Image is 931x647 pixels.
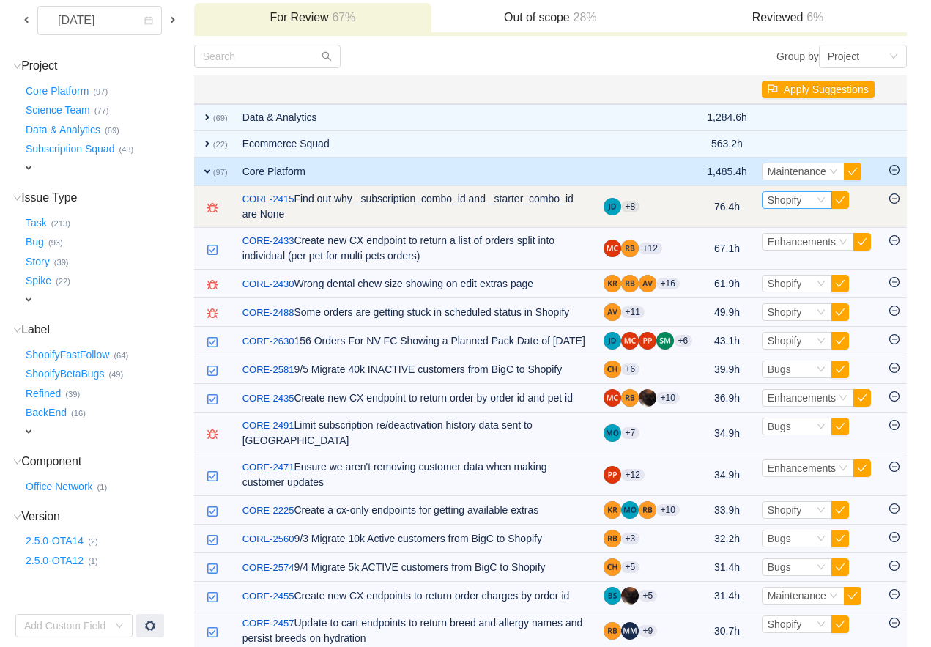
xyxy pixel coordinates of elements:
img: PH [639,332,656,350]
button: icon: check [831,418,849,435]
td: 61.9h [700,270,754,298]
img: 10318 [207,244,218,256]
td: Create new CX endpoint to return a list of orders split into individual (per pet for multi pets o... [235,228,596,270]
img: MC [604,389,621,407]
td: 34.9h [700,413,754,454]
td: Ecommerce Squad [235,131,596,158]
img: RB [621,389,639,407]
button: Refined [23,382,65,405]
button: icon: flagApply Suggestions [762,81,875,98]
img: RB [604,622,621,640]
span: expand [201,111,213,123]
img: 10318 [207,563,218,574]
button: BackEnd [23,402,71,425]
small: (69) [213,114,228,122]
i: icon: minus-circle [889,420,900,430]
button: ShopifyFastFollow [23,343,114,366]
i: icon: down [817,336,826,347]
i: icon: down [817,308,826,318]
img: 10318 [207,470,218,482]
span: Shopify [768,618,802,630]
img: 10303 [207,202,218,214]
i: icon: calendar [144,16,153,26]
input: Search [194,45,341,68]
div: Add Custom Field [24,618,108,633]
img: JC [639,389,656,407]
span: Bugs [768,561,791,573]
button: icon: check [853,389,871,407]
i: icon: minus-circle [889,334,900,344]
span: Maintenance [768,590,826,602]
img: RB [621,240,639,257]
img: AV [604,303,621,321]
aui-badge: +6 [621,363,640,375]
a: CORE-2491 [242,418,294,433]
img: KR [604,501,621,519]
img: JD [604,198,621,215]
img: CH [604,361,621,378]
img: 10318 [207,626,218,638]
span: Shopify [768,306,802,318]
td: Limit subscription re/deactivation history data sent to [GEOGRAPHIC_DATA] [235,413,596,454]
td: 563.2h [700,131,754,158]
img: CH [604,558,621,576]
td: Wrong dental chew size showing on edit extras page [235,270,596,298]
i: icon: down [839,237,847,248]
aui-badge: +5 [621,561,640,573]
small: (77) [94,106,109,115]
img: JD [604,332,621,350]
td: 34.9h [700,454,754,496]
small: (97) [93,87,108,96]
td: 39.9h [700,355,754,384]
i: icon: down [817,422,826,432]
button: ShopifyBetaBugs [23,363,108,386]
span: Shopify [768,278,802,289]
td: 33.9h [700,496,754,525]
td: 1,485.4h [700,158,754,186]
small: (64) [114,351,128,360]
button: icon: check [831,530,849,547]
i: icon: down [889,52,898,62]
small: (22) [213,140,228,149]
small: (1) [88,557,98,566]
button: icon: check [831,303,849,321]
aui-badge: +16 [656,278,680,289]
a: CORE-2415 [242,192,294,207]
button: Bug [23,231,48,254]
i: icon: down [817,196,826,206]
small: (1) [97,483,108,492]
small: (213) [51,219,70,228]
span: 6% [803,11,823,23]
img: MC [604,240,621,257]
button: Core Platform [23,79,93,103]
span: expand [201,166,213,177]
span: expand [23,162,34,174]
span: Maintenance [768,166,826,177]
i: icon: down [13,194,21,202]
button: icon: check [831,275,849,292]
img: JC [621,587,639,605]
a: CORE-2457 [242,616,294,631]
i: icon: down [817,365,826,375]
small: (49) [108,370,123,379]
td: 9/4 Migrate 5k ACTIVE customers from BigC to Shopify [235,553,596,582]
span: 28% [570,11,597,23]
a: CORE-2435 [242,391,294,406]
h3: Label [23,322,193,337]
i: icon: minus-circle [889,391,900,402]
button: icon: check [844,163,861,180]
i: icon: down [829,167,838,177]
button: 2.5.0-OTA14 [23,530,88,553]
button: Spike [23,270,56,293]
i: icon: minus-circle [889,306,900,316]
td: 67.1h [700,228,754,270]
td: 9/3 Migrate 10k Active customers from BigC to Shopify [235,525,596,553]
td: 76.4h [700,186,754,228]
td: Data & Analytics [235,104,596,131]
a: CORE-2581 [242,363,294,377]
a: CORE-2430 [242,277,294,292]
i: icon: minus-circle [889,165,900,175]
small: (2) [88,537,98,546]
a: CORE-2630 [242,334,294,349]
a: CORE-2433 [242,234,294,248]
